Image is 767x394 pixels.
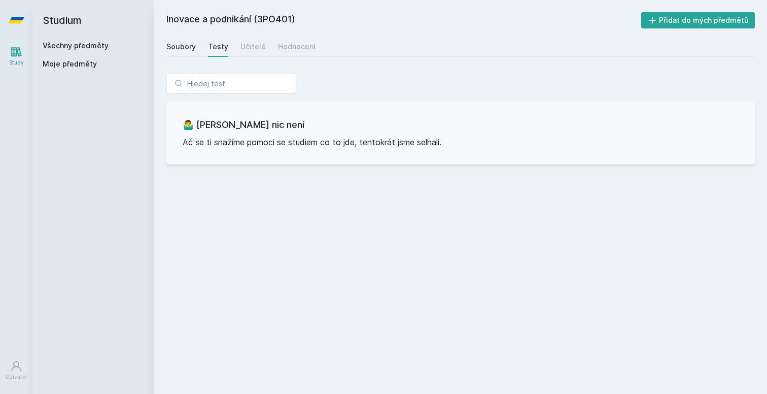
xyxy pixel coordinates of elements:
div: Testy [208,42,228,52]
p: Ač se ti snažíme pomoci se studiem co to jde, tentokrát jsme selhali. [183,136,739,148]
a: Uživatel [2,355,30,386]
input: Hledej test [166,73,296,93]
a: Hodnocení [278,37,316,57]
a: Všechny předměty [43,41,109,50]
div: Hodnocení [278,42,316,52]
button: Přidat do mých předmětů [641,12,755,28]
h2: Inovace a podnikání (3PO401) [166,12,641,28]
a: Soubory [166,37,196,57]
a: Učitelé [240,37,266,57]
div: Soubory [166,42,196,52]
a: Testy [208,37,228,57]
span: Moje předměty [43,59,97,69]
div: Study [9,59,24,67]
a: Study [2,41,30,72]
div: Učitelé [240,42,266,52]
div: Uživatel [6,373,27,381]
h3: 🤷‍♂️ [PERSON_NAME] nic není [183,118,739,132]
